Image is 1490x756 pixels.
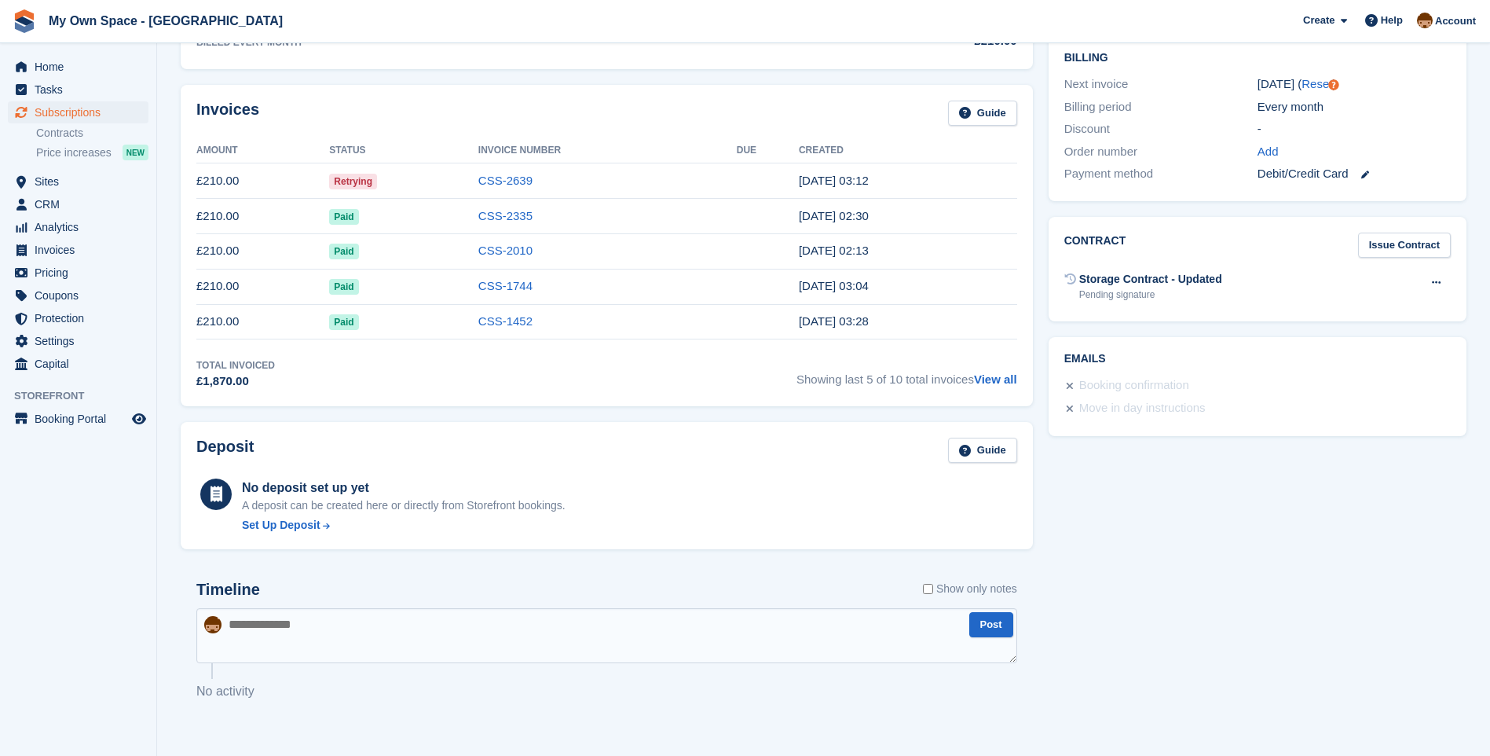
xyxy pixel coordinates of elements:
div: - [1258,120,1451,138]
span: Capital [35,353,129,375]
span: Coupons [35,284,129,306]
span: Settings [35,330,129,352]
div: Tooltip anchor [1327,78,1341,92]
time: 2025-05-01 02:28:57 UTC [799,314,869,328]
div: Pending signature [1079,288,1222,302]
span: Sites [35,171,129,193]
th: Created [799,138,1017,163]
div: Every month [1258,98,1451,116]
a: Reset [1301,77,1332,90]
div: Storage Contract - Updated [1079,271,1222,288]
div: Order number [1064,143,1258,161]
th: Amount [196,138,329,163]
div: Set Up Deposit [242,517,320,534]
div: Payment method [1064,165,1258,183]
span: Home [35,56,129,78]
a: menu [8,239,148,261]
a: Guide [948,438,1017,464]
h2: Deposit [196,438,254,464]
span: Paid [329,314,358,330]
a: CSS-1452 [478,314,533,328]
span: Protection [35,307,129,329]
time: 2025-06-01 02:04:17 UTC [799,279,869,292]
a: Set Up Deposit [242,517,566,534]
span: Help [1381,13,1403,28]
span: Account [1435,13,1476,29]
td: £210.00 [196,304,329,339]
div: £1,870.00 [196,372,275,391]
div: Booking confirmation [1079,376,1189,395]
p: A deposit can be created here or directly from Storefront bookings. [242,497,566,514]
h2: Invoices [196,101,259,127]
h2: Emails [1064,353,1451,365]
th: Invoice Number [478,138,737,163]
span: Booking Portal [35,408,129,430]
div: BILLED EVERY MONTH [196,35,865,50]
a: My Own Space - [GEOGRAPHIC_DATA] [42,8,289,34]
label: Show only notes [923,581,1017,597]
a: View all [974,372,1017,386]
span: Retrying [329,174,377,189]
a: menu [8,284,148,306]
img: Paula Harris [204,616,221,633]
time: 2025-07-01 01:13:45 UTC [799,244,869,257]
span: Tasks [35,79,129,101]
a: menu [8,101,148,123]
img: Paula Harris [1417,13,1433,28]
time: 2025-08-01 01:30:53 UTC [799,209,869,222]
td: £210.00 [196,269,329,304]
div: [DATE] ( ) [1258,75,1451,94]
th: Status [329,138,478,163]
span: Price increases [36,145,112,160]
div: Discount [1064,120,1258,138]
span: Create [1303,13,1334,28]
a: CSS-2639 [478,174,533,187]
td: £210.00 [196,233,329,269]
a: menu [8,307,148,329]
span: Subscriptions [35,101,129,123]
h2: Contract [1064,233,1126,259]
a: menu [8,330,148,352]
td: £210.00 [196,199,329,234]
a: Contracts [36,126,148,141]
a: menu [8,193,148,215]
a: CSS-2335 [478,209,533,222]
span: Invoices [35,239,129,261]
td: £210.00 [196,163,329,199]
h2: Timeline [196,581,260,599]
div: Debit/Credit Card [1258,165,1451,183]
a: menu [8,408,148,430]
span: Pricing [35,262,129,284]
h2: Billing [1064,49,1451,64]
span: Analytics [35,216,129,238]
a: Price increases NEW [36,144,148,161]
div: No deposit set up yet [242,479,566,497]
a: menu [8,216,148,238]
div: Next invoice [1064,75,1258,94]
a: menu [8,171,148,193]
a: menu [8,56,148,78]
a: Add [1258,143,1279,161]
span: CRM [35,193,129,215]
a: menu [8,79,148,101]
a: menu [8,353,148,375]
a: Preview store [130,409,148,428]
span: Paid [329,244,358,259]
p: No activity [196,682,1017,701]
div: Total Invoiced [196,358,275,372]
a: menu [8,262,148,284]
a: Guide [948,101,1017,127]
span: Paid [329,209,358,225]
div: Move in day instructions [1079,399,1206,418]
a: Issue Contract [1358,233,1451,259]
span: Showing last 5 of 10 total invoices [796,358,1017,391]
img: stora-icon-8386f47178a22dfd0bd8f6a31ec36ba5ce8667c1dd55bd0f319d3a0aa187defe.svg [13,9,36,33]
span: Storefront [14,388,156,404]
span: Paid [329,279,358,295]
button: Post [969,612,1013,638]
input: Show only notes [923,581,933,597]
div: NEW [123,145,148,160]
a: CSS-1744 [478,279,533,292]
a: CSS-2010 [478,244,533,257]
th: Due [737,138,799,163]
